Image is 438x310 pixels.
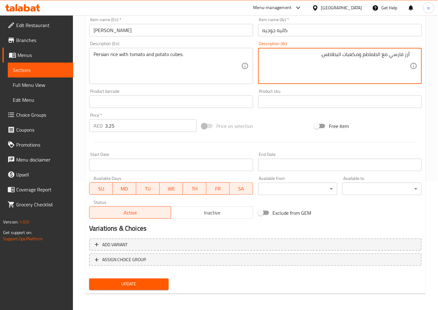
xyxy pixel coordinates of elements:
[102,256,146,264] span: ASSIGN CHOICE GROUP
[321,4,362,11] div: [GEOGRAPHIC_DATA]
[209,184,227,193] span: FR
[2,152,73,167] a: Menu disclaimer
[2,167,73,182] a: Upsell
[329,122,349,130] span: Free item
[113,182,136,195] button: MO
[171,206,253,219] button: Inactive
[2,18,73,33] a: Edit Restaurant
[16,141,68,148] span: Promotions
[8,63,73,77] a: Sections
[92,184,110,193] span: SU
[92,208,169,217] span: Active
[232,184,251,193] span: SA
[160,182,183,195] button: WE
[89,96,253,108] input: Please enter product barcode
[16,156,68,163] span: Menu disclaimer
[89,24,253,36] input: Enter name En
[94,51,241,81] textarea: Persian rice with tomato and potato cubes.
[2,182,73,197] a: Coverage Report
[258,96,422,108] input: Please enter product sku
[3,218,18,226] span: Version:
[89,279,169,290] button: Update
[2,122,73,137] a: Coupons
[3,235,43,243] a: Support.OpsPlatform
[2,137,73,152] a: Promotions
[115,184,134,193] span: MO
[13,96,68,104] span: Edit Menu
[94,280,164,288] span: Update
[3,228,32,237] span: Get support on:
[183,182,206,195] button: TH
[19,218,29,226] span: 1.0.0
[17,51,68,59] span: Menus
[230,182,253,195] button: SA
[2,48,73,63] a: Menus
[13,81,68,89] span: Full Menu View
[13,66,68,74] span: Sections
[258,24,422,36] input: Enter name Ar
[136,182,160,195] button: TU
[89,238,422,251] button: Add variant
[8,92,73,107] a: Edit Menu
[94,122,103,129] p: AED
[185,184,204,193] span: TH
[2,197,73,212] a: Grocery Checklist
[105,120,197,132] input: Please enter price
[102,241,128,249] span: Add variant
[89,206,171,219] button: Active
[427,4,430,11] span: o
[16,111,68,119] span: Choice Groups
[16,126,68,134] span: Coupons
[16,201,68,208] span: Grocery Checklist
[216,122,253,130] span: Price on selection
[16,21,68,29] span: Edit Restaurant
[89,182,113,195] button: SU
[2,33,73,48] a: Branches
[342,183,422,195] div: ​
[139,184,157,193] span: TU
[16,36,68,44] span: Branches
[2,107,73,122] a: Choice Groups
[253,4,292,12] div: Menu-management
[174,208,250,217] span: Inactive
[8,77,73,92] a: Full Menu View
[258,183,338,195] div: ​
[206,182,230,195] button: FR
[89,224,422,233] h2: Variations & Choices
[16,171,68,178] span: Upsell
[273,209,311,217] span: Exclude from GEM
[262,51,410,81] textarea: أرز فارسي مع الطماطم ومكعبات البطاطس.
[89,253,422,266] button: ASSIGN CHOICE GROUP
[16,186,68,193] span: Coverage Report
[162,184,180,193] span: WE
